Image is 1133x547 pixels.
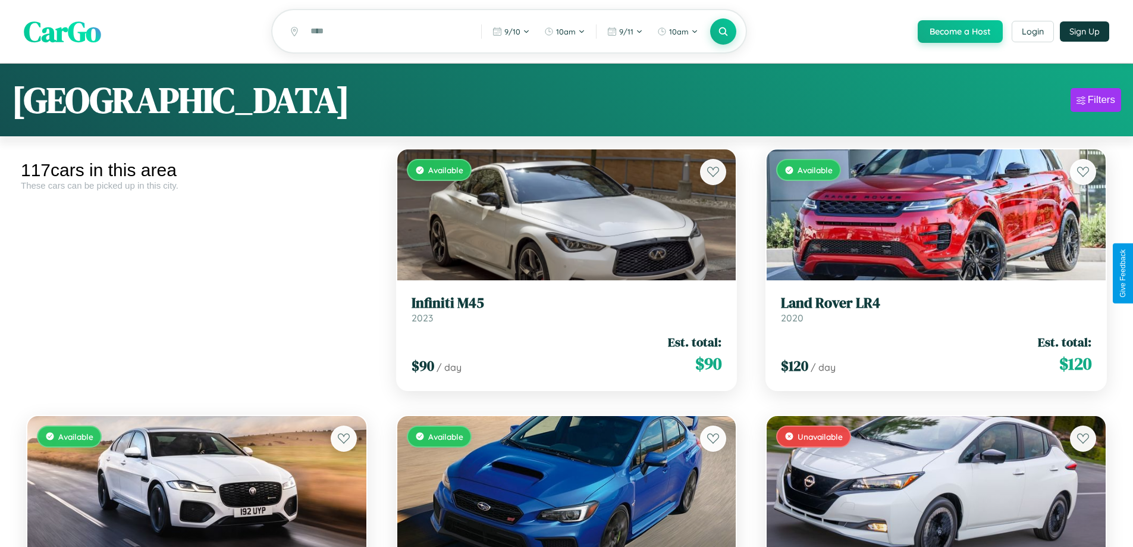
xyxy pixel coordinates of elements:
button: Become a Host [918,20,1003,43]
h1: [GEOGRAPHIC_DATA] [12,76,350,124]
span: Est. total: [668,333,721,351]
span: Available [798,165,833,175]
span: 2023 [412,312,433,324]
h3: Infiniti M45 [412,295,722,312]
span: / day [811,361,836,373]
button: Sign Up [1060,21,1109,42]
h3: Land Rover LR4 [781,295,1091,312]
div: Filters [1088,94,1115,106]
div: These cars can be picked up in this city. [21,180,373,190]
button: Login [1012,21,1054,42]
span: 10am [556,27,576,36]
span: 9 / 10 [504,27,520,36]
span: $ 120 [781,356,808,376]
div: Give Feedback [1119,249,1127,298]
span: Est. total: [1038,333,1091,351]
span: Available [428,432,463,442]
span: / day [437,361,462,373]
span: CarGo [24,12,101,51]
span: Unavailable [798,432,843,442]
span: 10am [669,27,689,36]
span: Available [428,165,463,175]
button: 10am [538,22,591,41]
a: Land Rover LR42020 [781,295,1091,324]
a: Infiniti M452023 [412,295,722,324]
button: 10am [651,22,704,41]
div: 117 cars in this area [21,160,373,180]
span: Available [58,432,93,442]
span: $ 90 [695,352,721,376]
button: 9/10 [487,22,536,41]
span: 9 / 11 [619,27,633,36]
button: 9/11 [601,22,649,41]
span: 2020 [781,312,804,324]
span: $ 90 [412,356,434,376]
span: $ 120 [1059,352,1091,376]
button: Filters [1071,88,1121,112]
